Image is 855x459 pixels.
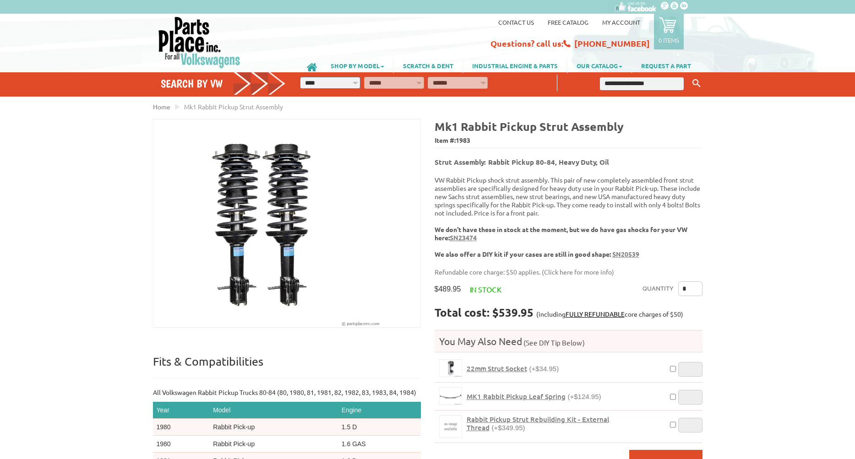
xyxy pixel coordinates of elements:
h4: You May Also Need [435,335,703,347]
button: Keyword Search [690,76,703,91]
th: Model [209,402,338,419]
td: 1.5 D [338,419,421,436]
td: 1980 [153,419,210,436]
td: 1980 [153,436,210,453]
img: Rabbit Pickup Strut Rebuilding Kit - External Thread [440,416,462,437]
a: Click here for more info [544,268,612,276]
b: We also offer a DIY kit if your cases are still in good shape: [435,250,639,258]
img: Parts Place Inc! [158,16,241,69]
a: SHOP BY MODEL [321,58,393,73]
a: INDUSTRIAL ENGINE & PARTS [463,58,567,73]
img: MK1 Rabbit Pickup Leaf Spring [440,388,462,405]
td: 1.6 GAS [338,436,421,453]
p: Refundable core charge: $50 applies. ( ) [435,267,696,277]
a: Free Catalog [548,18,588,26]
span: Mk1 Rabbit Pickup Strut Assembly [184,103,283,111]
span: (including core charges of $50) [536,310,683,318]
img: 22mm Strut Socket [440,360,462,377]
p: VW Rabbit Pickup shock strut assembly. This pair of new completely assembled front strut assembli... [435,176,703,258]
a: 22mm Strut Socket(+$34.95) [467,364,559,373]
p: All Volkswagen Rabbit Pickup Trucks 80-84 (80, 1980, 81, 1981, 82, 1982, 83, 1983, 84, 1984) [153,388,421,397]
b: We don't have these in stock at the moment, but we do have gas shocks for your VW here: [435,225,687,242]
span: MK1 Rabbit Pickup Leaf Spring [467,392,566,401]
a: Contact us [498,18,534,26]
b: Strut Assembly: Rabbit Pickup 80-84, Heavy Duty, Oil [435,157,609,167]
img: Mk1 Rabbit Pickup Strut Assembly [153,119,420,327]
span: (+$124.95) [568,393,601,400]
a: SN20539 [611,250,639,258]
a: 22mm Strut Socket [439,359,462,377]
p: Fits & Compatibilities [153,354,421,378]
a: Rabbit Pickup Strut Rebuilding Kit - External Thread [439,415,462,438]
a: 0 items [654,14,684,49]
span: 1983 [456,136,470,144]
span: In stock [470,285,501,294]
a: SN23474 [450,233,477,242]
u: SN20539 [612,250,639,258]
strong: Total cost: $539.95 [435,305,534,319]
a: SCRATCH & DENT [394,58,463,73]
a: Rabbit Pickup Strut Rebuilding Kit - External Thread(+$349.95) [467,415,664,432]
th: Engine [338,402,421,419]
a: MK1 Rabbit Pickup Leaf Spring(+$124.95) [467,392,601,401]
a: REQUEST A PART [632,58,700,73]
a: FULLY REFUNDABLE [566,310,625,318]
a: My Account [602,18,640,26]
span: $489.95 [435,285,461,293]
span: Item #: [435,134,703,147]
span: Rabbit Pickup Strut Rebuilding Kit - External Thread [467,415,609,432]
span: (+$34.95) [529,365,559,373]
td: Rabbit Pick-up [209,419,338,436]
p: 0 items [659,36,679,44]
span: (+$349.95) [492,424,525,432]
th: Year [153,402,210,419]
a: MK1 Rabbit Pickup Leaf Spring [439,387,462,405]
a: Home [153,103,170,111]
h4: Search by VW [161,77,286,90]
span: (See DIY Tip Below) [522,338,585,347]
b: Mk1 Rabbit Pickup Strut Assembly [435,119,623,134]
a: OUR CATALOG [567,58,632,73]
label: Quantity [643,281,674,296]
td: Rabbit Pick-up [209,436,338,453]
span: 22mm Strut Socket [467,364,527,373]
